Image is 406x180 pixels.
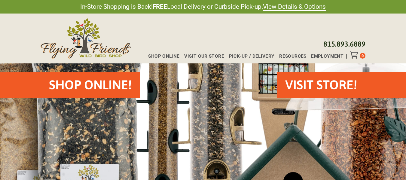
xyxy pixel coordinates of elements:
[179,54,224,59] a: Visit Our Store
[311,54,343,59] span: Employment
[184,54,224,59] span: Visit Our Store
[143,54,179,59] a: Shop Online
[274,54,306,59] a: Resources
[285,76,357,94] h2: VISIT STORE!
[362,53,364,58] span: 0
[148,54,179,59] span: Shop Online
[350,51,360,59] div: Toggle Off Canvas Content
[224,54,275,59] a: Pick-up / Delivery
[153,3,167,10] strong: FREE
[263,3,326,11] a: View Details & Options
[279,54,306,59] span: Resources
[323,40,365,48] a: 815.893.6889
[41,18,131,59] img: Flying Friends Wild Bird Shop Logo
[229,54,275,59] span: Pick-up / Delivery
[80,2,326,11] span: In-Store Shopping is Back! Local Delivery or Curbside Pick-up.
[306,54,343,59] a: Employment
[49,76,132,94] h2: Shop Online!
